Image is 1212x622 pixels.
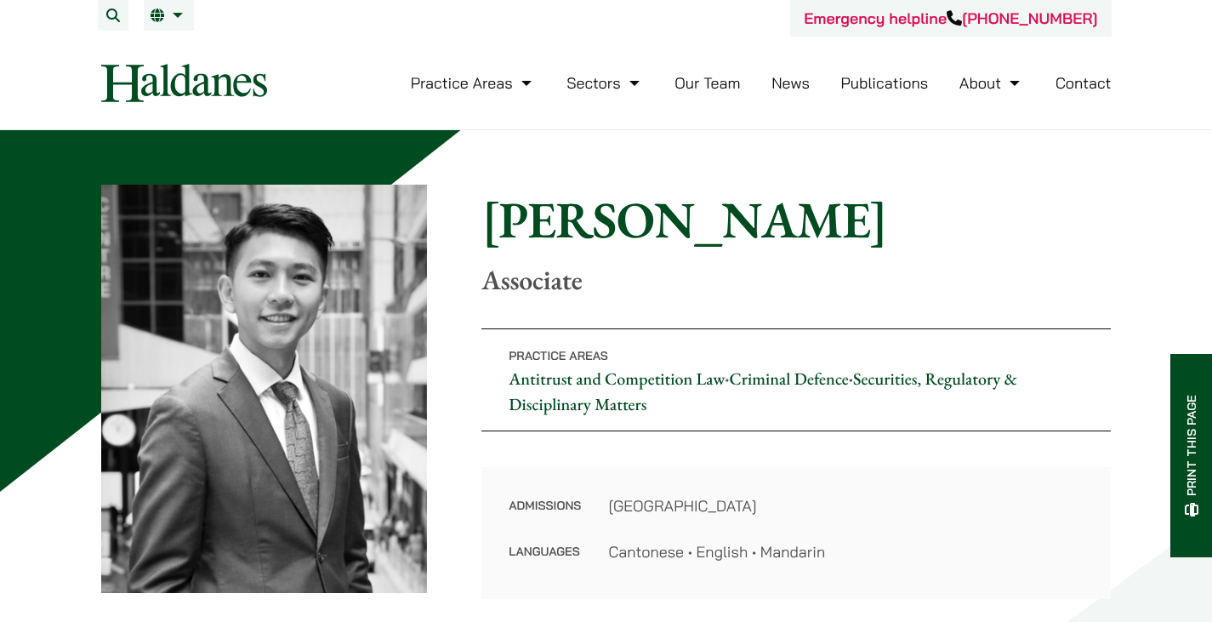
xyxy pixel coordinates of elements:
p: • • [481,328,1111,431]
a: Antitrust and Competition Law [509,368,725,390]
dt: Languages [509,540,581,563]
dd: Cantonese • English • Mandarin [608,540,1084,563]
a: EN [151,9,187,22]
a: News [771,73,810,93]
a: Criminal Defence [730,368,849,390]
dd: [GEOGRAPHIC_DATA] [608,494,1084,517]
h1: [PERSON_NAME] [481,189,1111,250]
a: Contact [1056,73,1112,93]
a: Publications [841,73,929,93]
a: About [959,73,1024,93]
dt: Admissions [509,494,581,540]
p: Associate [481,264,1111,296]
span: Practice Areas [509,348,608,363]
img: Logo of Haldanes [101,64,267,102]
a: Securities, Regulatory & Disciplinary Matters [509,368,1017,415]
a: Sectors [566,73,643,93]
a: Practice Areas [411,73,536,93]
a: Our Team [674,73,740,93]
a: Emergency helpline[PHONE_NUMBER] [804,9,1097,28]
